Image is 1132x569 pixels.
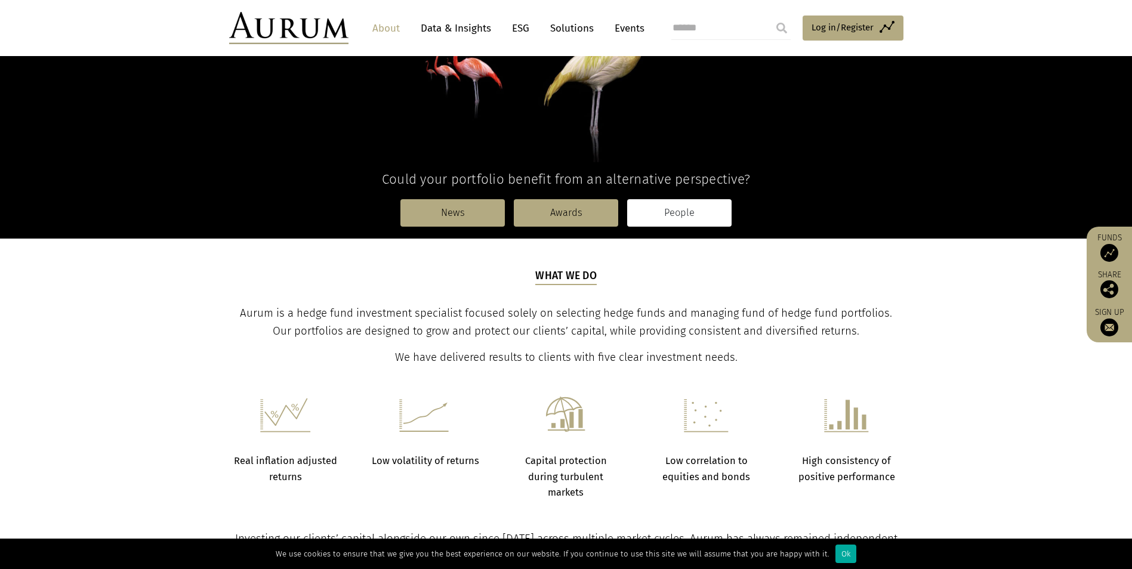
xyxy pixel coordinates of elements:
[812,20,874,35] span: Log in/Register
[372,455,479,466] strong: Low volatility of returns
[514,199,618,227] a: Awards
[835,545,856,563] div: Ok
[1100,244,1118,262] img: Access Funds
[770,16,794,40] input: Submit
[1093,271,1126,298] div: Share
[1093,307,1126,336] a: Sign up
[240,307,892,338] span: Aurum is a hedge fund investment specialist focused solely on selecting hedge funds and managing ...
[229,12,348,44] img: Aurum
[395,351,738,364] span: We have delivered results to clients with five clear investment needs.
[803,16,903,41] a: Log in/Register
[1100,318,1118,336] img: Sign up to our newsletter
[609,17,644,39] a: Events
[506,17,535,39] a: ESG
[400,199,505,227] a: News
[535,268,597,285] h5: What we do
[525,455,607,498] strong: Capital protection during turbulent markets
[415,17,497,39] a: Data & Insights
[1093,233,1126,262] a: Funds
[234,455,337,482] strong: Real inflation adjusted returns
[544,17,600,39] a: Solutions
[229,171,903,187] h4: Could your portfolio benefit from an alternative perspective?
[798,455,895,482] strong: High consistency of positive performance
[1100,280,1118,298] img: Share this post
[662,455,750,482] strong: Low correlation to equities and bonds
[627,199,732,227] a: People
[366,17,406,39] a: About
